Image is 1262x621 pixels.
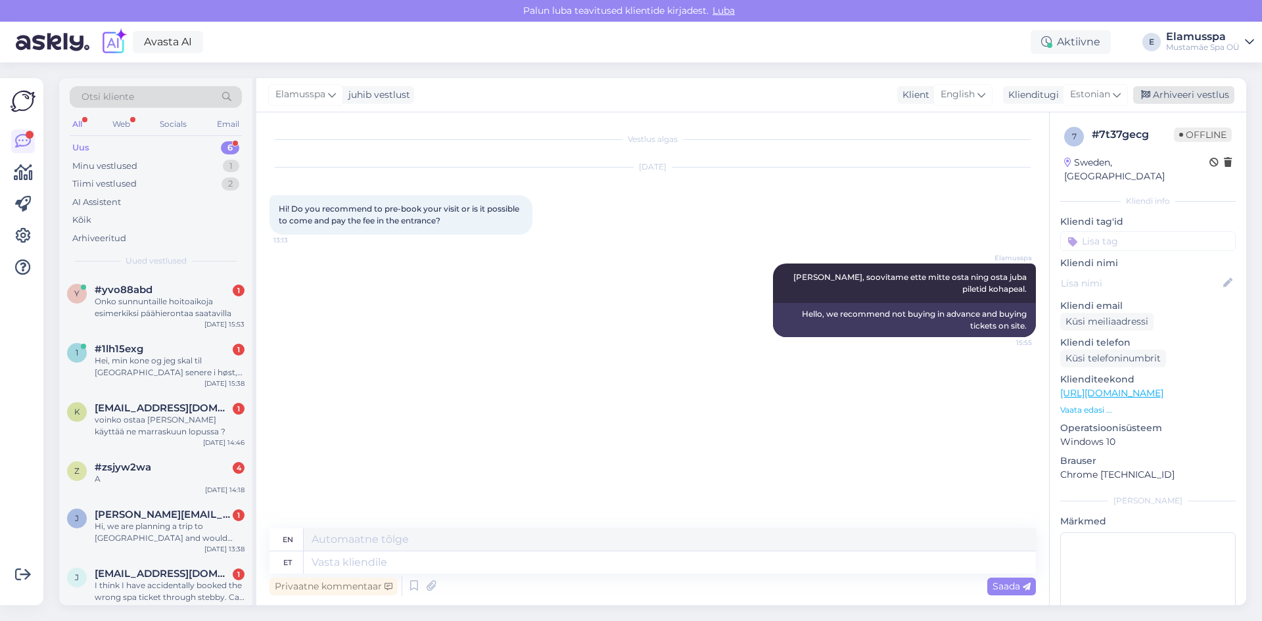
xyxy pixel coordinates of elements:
p: Operatsioonisüsteem [1060,421,1236,435]
span: z [74,466,80,476]
a: Avasta AI [133,31,203,53]
div: Kliendi info [1060,195,1236,207]
span: j [75,513,79,523]
div: Elamusspa [1166,32,1240,42]
span: #zsjyw2wa [95,461,151,473]
span: English [941,87,975,102]
img: explore-ai [100,28,128,56]
span: Elamusspa [275,87,325,102]
span: 13:13 [273,235,323,245]
a: ElamusspaMustamäe Spa OÜ [1166,32,1254,53]
a: [URL][DOMAIN_NAME] [1060,387,1163,399]
div: [DATE] 15:38 [204,379,245,388]
span: 15:55 [983,338,1032,348]
div: Uus [72,141,89,154]
input: Lisa tag [1060,231,1236,251]
div: et [283,551,292,574]
div: Hei, min kone og jeg skal til [GEOGRAPHIC_DATA] senere i høst, og vi vurderer en dag hos dere. Hv... [95,355,245,379]
span: k [74,407,80,417]
span: korideko1@gmail.com [95,402,231,414]
div: juhib vestlust [343,88,410,102]
input: Lisa nimi [1061,276,1221,290]
span: julia_kotek@hotmail.com [95,509,231,520]
div: Küsi telefoninumbrit [1060,350,1166,367]
div: voinko ostaa [PERSON_NAME] käyttää ne marraskuun lopussa ? [95,414,245,438]
span: jonesherd97@gmail.com [95,568,231,580]
p: Kliendi telefon [1060,336,1236,350]
span: 1 [76,348,78,357]
span: Estonian [1070,87,1110,102]
div: 1 [233,568,245,580]
div: 6 [221,141,239,154]
div: [DATE] [269,161,1036,173]
div: [DATE] 14:46 [203,438,245,448]
div: Klienditugi [1003,88,1059,102]
div: 1 [233,344,245,356]
p: Kliendi tag'id [1060,215,1236,229]
div: Klient [897,88,929,102]
div: Kõik [72,214,91,227]
div: Web [110,116,133,133]
div: AI Assistent [72,196,121,209]
div: [DATE] 15:53 [204,319,245,329]
span: [PERSON_NAME], soovitame ette mitte osta ning osta juba piletid kohapeal. [793,272,1029,294]
div: [DATE] 14:18 [205,485,245,495]
span: #yvo88abd [95,284,152,296]
div: [PERSON_NAME] [1060,495,1236,507]
p: Klienditeekond [1060,373,1236,386]
div: Hello, we recommend not buying in advance and buying tickets on site. [773,303,1036,337]
div: Arhiveeritud [72,232,126,245]
span: Saada [993,580,1031,592]
div: 1 [233,403,245,415]
div: Aktiivne [1031,30,1111,54]
div: Hi, we are planning a trip to [GEOGRAPHIC_DATA] and would love to visit [GEOGRAPHIC_DATA]. I woul... [95,520,245,544]
span: 7 [1072,131,1077,141]
div: 1 [223,160,239,173]
div: All [70,116,85,133]
div: I think I have accidentally booked the wrong spa ticket through stebby. Can I upgrade to the 21+ ... [95,580,245,603]
img: Askly Logo [11,89,35,114]
div: 4 [233,462,245,474]
div: E [1142,33,1161,51]
p: Kliendi nimi [1060,256,1236,270]
div: [DATE] 13:16 [206,603,245,613]
div: Sweden, [GEOGRAPHIC_DATA] [1064,156,1209,183]
div: Minu vestlused [72,160,137,173]
div: Email [214,116,242,133]
div: Onko sunnuntaille hoitoaikoja esimerkiksi päähierontaa saatavilla [95,296,245,319]
div: [DATE] 13:38 [204,544,245,554]
p: Windows 10 [1060,435,1236,449]
p: Kliendi email [1060,299,1236,313]
div: en [283,528,293,551]
div: Tiimi vestlused [72,177,137,191]
span: Uued vestlused [126,255,187,267]
div: Privaatne kommentaar [269,578,398,595]
span: Luba [709,5,739,16]
div: Vestlus algas [269,133,1036,145]
div: A [95,473,245,485]
span: Hi! Do you recommend to pre-book your visit or is it possible to come and pay the fee in the entr... [279,204,521,225]
span: #1lh15exg [95,343,143,355]
div: # 7t37gecg [1092,127,1174,143]
p: Märkmed [1060,515,1236,528]
div: Mustamäe Spa OÜ [1166,42,1240,53]
p: Vaata edasi ... [1060,404,1236,416]
div: Arhiveeri vestlus [1133,86,1234,104]
div: 1 [233,509,245,521]
p: Chrome [TECHNICAL_ID] [1060,468,1236,482]
span: y [74,288,80,298]
div: Küsi meiliaadressi [1060,313,1154,331]
p: Brauser [1060,454,1236,468]
span: Elamusspa [983,253,1032,263]
span: Otsi kliente [82,90,134,104]
span: Offline [1174,127,1232,142]
div: 1 [233,285,245,296]
div: 2 [222,177,239,191]
span: j [75,572,79,582]
div: Socials [157,116,189,133]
